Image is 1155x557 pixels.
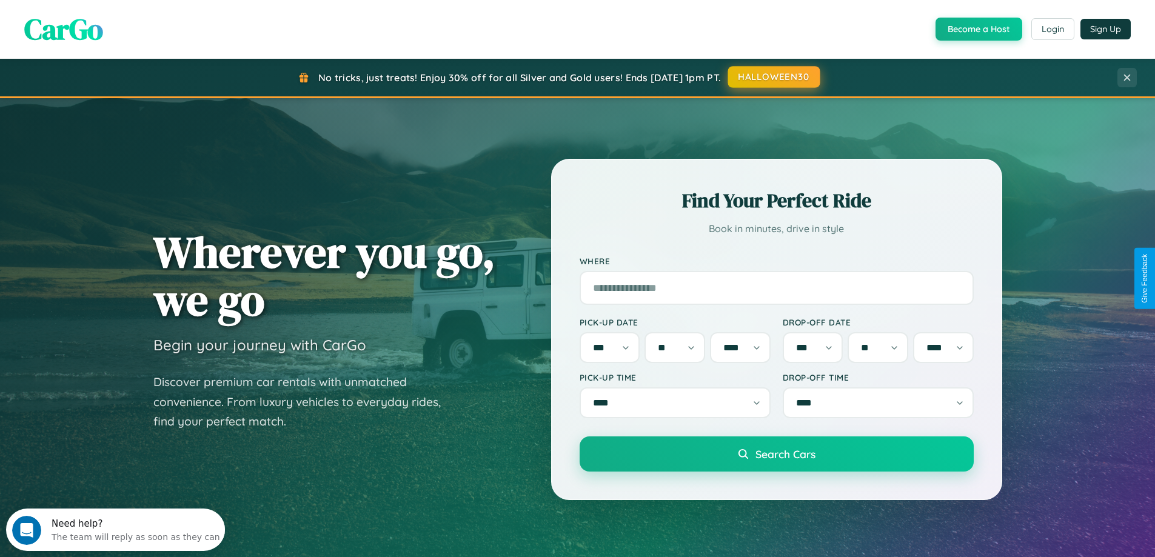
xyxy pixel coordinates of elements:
[580,220,974,238] p: Book in minutes, drive in style
[580,372,771,382] label: Pick-up Time
[12,516,41,545] iframe: Intercom live chat
[1080,19,1131,39] button: Sign Up
[45,20,214,33] div: The team will reply as soon as they can
[783,317,974,327] label: Drop-off Date
[936,18,1022,41] button: Become a Host
[580,436,974,472] button: Search Cars
[6,509,225,551] iframe: Intercom live chat discovery launcher
[783,372,974,382] label: Drop-off Time
[5,5,226,38] div: Open Intercom Messenger
[580,187,974,214] h2: Find Your Perfect Ride
[153,336,366,354] h3: Begin your journey with CarGo
[318,72,721,84] span: No tricks, just treats! Enjoy 30% off for all Silver and Gold users! Ends [DATE] 1pm PT.
[153,372,457,432] p: Discover premium car rentals with unmatched convenience. From luxury vehicles to everyday rides, ...
[24,9,103,49] span: CarGo
[1031,18,1074,40] button: Login
[1140,254,1149,303] div: Give Feedback
[153,228,495,324] h1: Wherever you go, we go
[728,66,820,88] button: HALLOWEEN30
[580,317,771,327] label: Pick-up Date
[580,256,974,266] label: Where
[755,447,815,461] span: Search Cars
[45,10,214,20] div: Need help?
